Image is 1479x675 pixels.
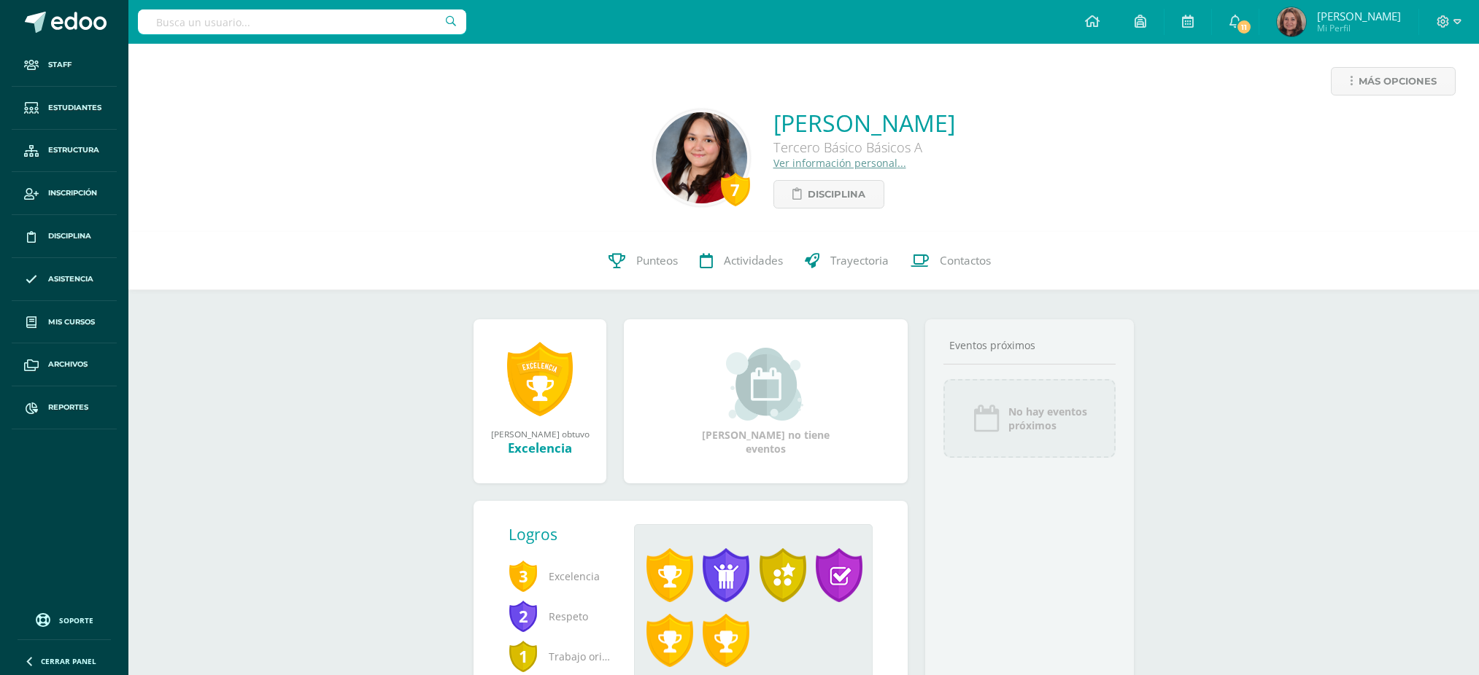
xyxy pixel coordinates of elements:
span: Respeto [509,596,611,636]
a: Estudiantes [12,87,117,130]
a: Estructura [12,130,117,173]
span: Asistencia [48,273,93,285]
a: Trayectoria [794,232,900,290]
span: No hay eventos próximos [1008,405,1087,432]
span: Estructura [48,144,99,156]
div: [PERSON_NAME] no tiene eventos [693,348,839,456]
span: Mi Perfil [1317,22,1401,34]
span: Cerrar panel [41,656,96,666]
span: 1 [509,639,538,673]
a: Punteos [598,232,689,290]
span: Soporte [59,615,93,625]
img: event_small.png [726,348,806,421]
div: Excelencia [488,440,592,456]
span: Staff [48,59,72,71]
a: Inscripción [12,172,117,215]
input: Busca un usuario... [138,9,466,34]
span: 11 [1235,19,1251,35]
img: 3cedf55f993a51724a61258512acd25e.png [656,112,747,203]
span: Punteos [636,253,678,268]
a: Reportes [12,386,117,429]
div: Eventos próximos [943,338,1116,352]
a: [PERSON_NAME] [773,107,955,138]
span: Más opciones [1359,68,1437,95]
a: Soporte [18,609,111,629]
div: Logros [509,524,622,545]
span: Contactos [940,253,991,268]
span: 2 [509,599,538,633]
span: [PERSON_NAME] [1317,9,1401,23]
a: Contactos [900,232,1002,290]
span: Actividades [724,253,783,268]
a: Actividades [689,232,794,290]
div: [PERSON_NAME] obtuvo [488,428,592,440]
div: Tercero Básico Básicos A [773,138,955,156]
a: Disciplina [773,180,884,208]
img: b20be52476d037d2dd4fed11a7a31884.png [1277,7,1306,36]
span: Inscripción [48,187,97,199]
a: Disciplina [12,215,117,258]
a: Staff [12,44,117,87]
a: Ver información personal... [773,156,906,170]
span: Archivos [48,359,88,370]
a: Asistencia [12,258,117,301]
span: Disciplina [48,230,91,242]
div: 7 [721,173,750,206]
span: Estudiantes [48,102,101,114]
img: event_icon.png [972,404,1001,433]
span: Trayectoria [830,253,889,268]
a: Mis cursos [12,301,117,344]
a: Más opciones [1331,67,1456,95]
span: Disciplina [808,181,865,208]
span: Excelencia [509,556,611,596]
span: Mis cursos [48,316,95,328]
span: Reportes [48,402,88,413]
a: Archivos [12,343,117,386]
span: 3 [509,559,538,593]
